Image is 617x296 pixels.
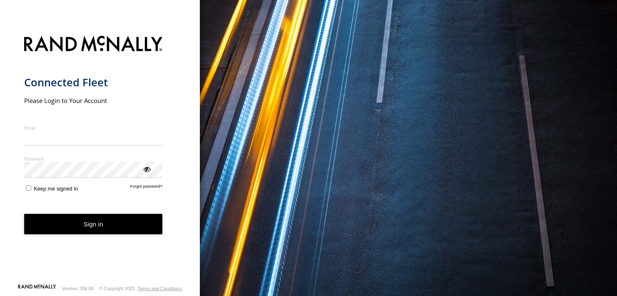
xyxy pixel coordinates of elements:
a: Terms and Conditions [138,286,182,291]
label: Password [24,156,163,162]
span: Keep me signed in [34,186,78,192]
label: Email [24,125,163,131]
h1: Connected Fleet [24,75,163,89]
a: Forgot password? [130,184,163,192]
input: Keep me signed in [26,185,31,191]
form: main [24,31,176,283]
div: © Copyright 2025 - [99,286,182,291]
a: Visit our Website [18,284,56,293]
h2: Please Login to Your Account [24,96,163,105]
button: Sign in [24,214,163,234]
div: Version: 306.00 [62,286,94,291]
div: ViewPassword [142,165,151,173]
img: Rand McNally [24,34,163,55]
